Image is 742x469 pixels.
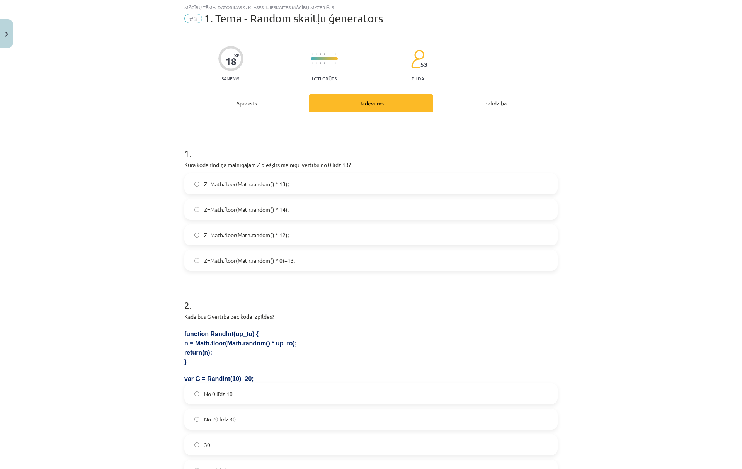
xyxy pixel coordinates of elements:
[204,12,383,25] span: 1. Tēma - Random skaitļu ģenerators
[204,441,210,449] span: 30
[332,51,332,66] img: icon-long-line-d9ea69661e0d244f92f715978eff75569469978d946b2353a9bb055b3ed8787d.svg
[204,180,289,188] span: Z=Math.floor(Math.random() * 13);
[328,62,328,64] img: icon-short-line-57e1e144782c952c97e751825c79c345078a6d821885a25fce030b3d8c18986b.svg
[320,53,321,55] img: icon-short-line-57e1e144782c952c97e751825c79c345078a6d821885a25fce030b3d8c18986b.svg
[320,62,321,64] img: icon-short-line-57e1e144782c952c97e751825c79c345078a6d821885a25fce030b3d8c18986b.svg
[204,231,289,239] span: Z=Math.floor(Math.random() * 12);
[204,415,236,423] span: No 20 līdz 30
[184,5,558,10] div: Mācību tēma: Datorikas 9. klases 1. ieskaites mācību materiāls
[184,94,309,112] div: Apraksts
[184,14,202,23] span: #3
[312,76,337,81] p: Ļoti grūts
[204,206,289,214] span: Z=Math.floor(Math.random() * 14);
[433,94,558,112] div: Palīdzība
[194,417,199,422] input: No 20 līdz 30
[218,76,243,81] p: Saņemsi
[184,331,259,337] span: function RandInt(up_to) {
[324,62,325,64] img: icon-short-line-57e1e144782c952c97e751825c79c345078a6d821885a25fce030b3d8c18986b.svg
[226,56,237,67] div: 18
[411,49,424,69] img: students-c634bb4e5e11cddfef0936a35e636f08e4e9abd3cc4e673bd6f9a4125e45ecb1.svg
[184,286,558,310] h1: 2 .
[5,32,8,37] img: icon-close-lesson-0947bae3869378f0d4975bcd49f059093ad1ed9edebbc8119c70593378902aed.svg
[184,349,212,356] span: return(n);
[328,53,328,55] img: icon-short-line-57e1e144782c952c97e751825c79c345078a6d821885a25fce030b3d8c18986b.svg
[184,359,187,365] span: }
[204,257,295,265] span: Z=Math.floor(Math.random() * 0)+13;
[184,340,297,347] span: n = Math.floor(Math.random() * up_to);
[312,53,313,55] img: icon-short-line-57e1e144782c952c97e751825c79c345078a6d821885a25fce030b3d8c18986b.svg
[234,53,239,58] span: XP
[194,233,199,238] input: Z=Math.floor(Math.random() * 12);
[316,53,317,55] img: icon-short-line-57e1e144782c952c97e751825c79c345078a6d821885a25fce030b3d8c18986b.svg
[184,134,558,158] h1: 1 .
[194,207,199,212] input: Z=Math.floor(Math.random() * 14);
[184,376,254,382] span: var G = RandInt(10)+20;
[316,62,317,64] img: icon-short-line-57e1e144782c952c97e751825c79c345078a6d821885a25fce030b3d8c18986b.svg
[194,391,199,396] input: No 0 līdz 10
[309,94,433,112] div: Uzdevums
[412,76,424,81] p: pilda
[324,53,325,55] img: icon-short-line-57e1e144782c952c97e751825c79c345078a6d821885a25fce030b3d8c18986b.svg
[184,161,558,169] p: Kura koda rindiņa mainīgajam Z piešķirs mainīgu vērtību no 0 līdz 13?
[312,62,313,64] img: icon-short-line-57e1e144782c952c97e751825c79c345078a6d821885a25fce030b3d8c18986b.svg
[204,390,233,398] span: No 0 līdz 10
[184,313,558,321] p: Kāda būs G vērtība pēc koda izpildes?
[420,61,427,68] span: 53
[194,182,199,187] input: Z=Math.floor(Math.random() * 13);
[194,258,199,263] input: Z=Math.floor(Math.random() * 0)+13;
[194,442,199,447] input: 30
